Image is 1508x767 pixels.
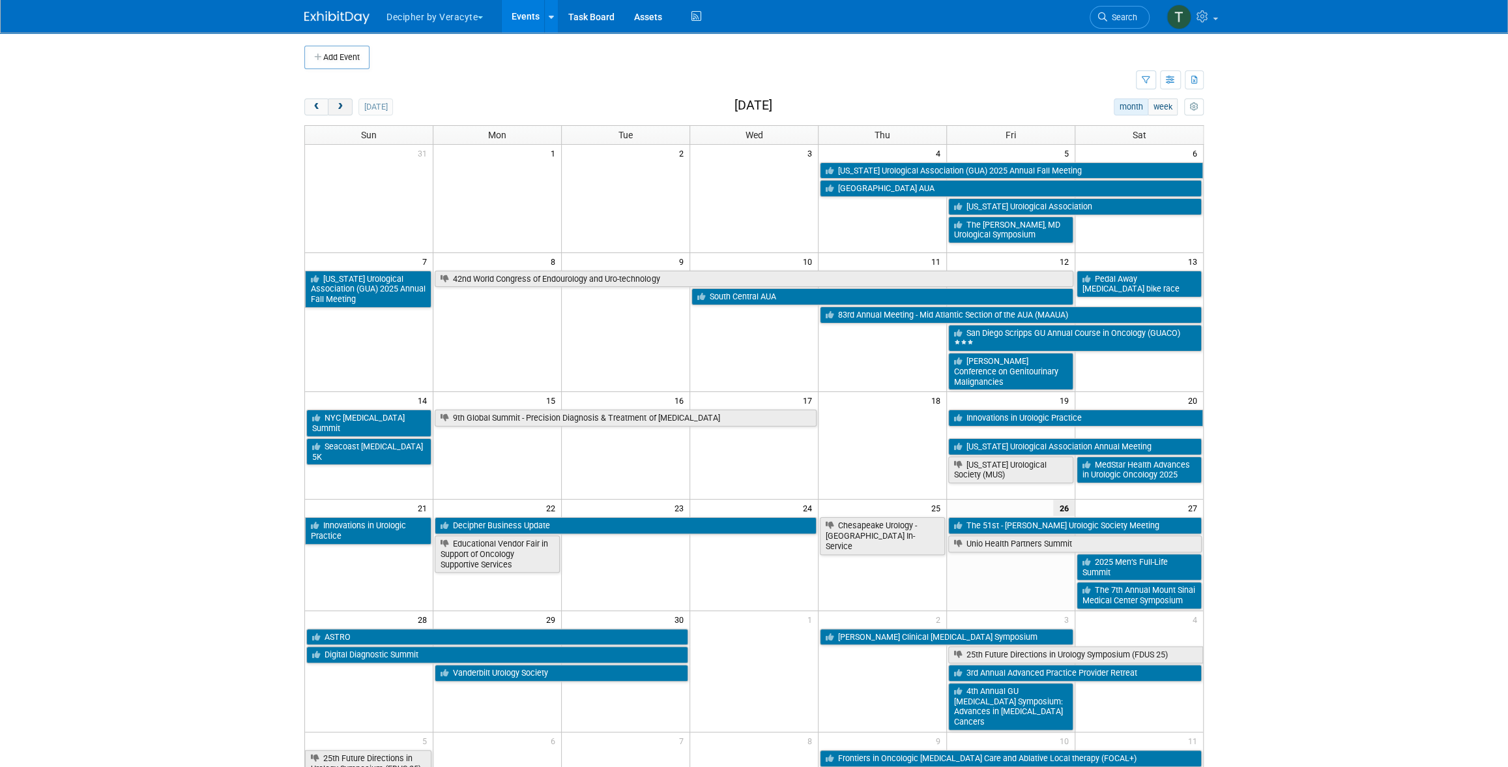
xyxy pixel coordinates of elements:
span: 16 [673,392,689,408]
a: Search [1090,6,1150,29]
a: Innovations in Urologic Practice [305,517,431,544]
a: Frontiers in Oncologic [MEDICAL_DATA] Care and Ablative Local therapy (FOCAL+) [820,750,1202,767]
a: 25th Future Directions in Urology Symposium (FDUS 25) [948,646,1203,663]
span: 9 [678,253,689,269]
span: 2 [935,611,946,627]
a: Vanderbilt Urology Society [435,665,688,682]
span: 26 [1053,500,1075,516]
a: Decipher Business Update [435,517,817,534]
a: NYC [MEDICAL_DATA] Summit [306,410,431,436]
button: next [328,98,352,115]
a: [GEOGRAPHIC_DATA] AUA [820,180,1202,197]
span: Tue [618,130,633,140]
span: Thu [875,130,890,140]
span: 1 [549,145,561,161]
span: 22 [545,500,561,516]
span: 19 [1058,392,1075,408]
a: 3rd Annual Advanced Practice Provider Retreat [948,665,1202,682]
h2: [DATE] [734,98,772,113]
button: Add Event [304,46,370,69]
a: Educational Vendor Fair in Support of Oncology Supportive Services [435,535,560,573]
a: Seacoast [MEDICAL_DATA] 5K [306,438,431,465]
a: 2025 Men’s Full-Life Summit [1077,554,1202,580]
a: South Central AUA [691,288,1073,305]
a: [US_STATE] Urological Association [948,198,1202,215]
a: Pedal Away [MEDICAL_DATA] bike race [1077,271,1202,297]
span: Sat [1132,130,1146,140]
a: [US_STATE] Urological Association (GUA) 2025 Annual Fall Meeting [305,271,431,308]
button: [DATE] [358,98,393,115]
button: prev [304,98,328,115]
button: myCustomButton [1184,98,1204,115]
span: Sun [361,130,377,140]
span: 24 [802,500,818,516]
span: 8 [806,732,818,749]
a: [PERSON_NAME] Conference on Genitourinary Malignancies [948,353,1073,390]
span: 5 [1063,145,1075,161]
span: 7 [421,253,433,269]
img: ExhibitDay [304,11,370,24]
span: 14 [416,392,433,408]
span: Wed [745,130,762,140]
span: 11 [1187,732,1203,749]
span: 18 [930,392,946,408]
a: 9th Global Summit - Precision Diagnosis & Treatment of [MEDICAL_DATA] [435,410,817,427]
a: ASTRO [306,629,688,646]
a: Digital Diagnostic Summit [306,646,688,663]
span: 1 [806,611,818,627]
button: week [1148,98,1178,115]
a: Chesapeake Urology - [GEOGRAPHIC_DATA] In-Service [820,517,945,554]
a: The [PERSON_NAME], MD Urological Symposium [948,217,1073,243]
span: 28 [416,611,433,627]
span: Search [1107,12,1137,22]
span: 27 [1187,500,1203,516]
span: 17 [802,392,818,408]
span: 11 [930,253,946,269]
a: The 51st - [PERSON_NAME] Urologic Society Meeting [948,517,1202,534]
a: MedStar Health Advances in Urologic Oncology 2025 [1077,457,1202,483]
button: month [1114,98,1148,115]
span: Fri [1006,130,1016,140]
span: 31 [416,145,433,161]
span: 8 [549,253,561,269]
span: 10 [802,253,818,269]
span: 3 [806,145,818,161]
span: 15 [545,392,561,408]
span: 23 [673,500,689,516]
span: 20 [1187,392,1203,408]
a: 4th Annual GU [MEDICAL_DATA] Symposium: Advances in [MEDICAL_DATA] Cancers [948,683,1073,730]
span: 6 [1191,145,1203,161]
span: 21 [416,500,433,516]
i: Personalize Calendar [1189,103,1198,112]
span: 12 [1058,253,1075,269]
span: 3 [1063,611,1075,627]
a: [PERSON_NAME] Clinical [MEDICAL_DATA] Symposium [820,629,1073,646]
span: 10 [1058,732,1075,749]
span: 6 [549,732,561,749]
a: 42nd World Congress of Endourology and Uro-technology [435,271,1073,288]
a: Unio Health Partners Summit [948,535,1202,552]
img: Tony Alvarado [1167,5,1191,29]
span: 4 [1191,611,1203,627]
a: [US_STATE] Urological Association Annual Meeting [948,438,1202,455]
a: Innovations in Urologic Practice [948,410,1203,427]
a: [US_STATE] Urological Association (GUA) 2025 Annual Fall Meeting [820,162,1203,179]
span: 9 [935,732,946,749]
span: 25 [930,500,946,516]
a: [US_STATE] Urological Society (MUS) [948,457,1073,483]
span: 7 [678,732,689,749]
span: 4 [935,145,946,161]
span: 30 [673,611,689,627]
span: 5 [421,732,433,749]
span: 29 [545,611,561,627]
a: San Diego Scripps GU Annual Course in Oncology (GUACO) [948,325,1202,352]
span: 13 [1187,253,1203,269]
span: Mon [488,130,506,140]
a: 83rd Annual Meeting - Mid Atlantic Section of the AUA (MAAUA) [820,307,1202,323]
a: The 7th Annual Mount Sinai Medical Center Symposium [1077,582,1202,609]
span: 2 [678,145,689,161]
